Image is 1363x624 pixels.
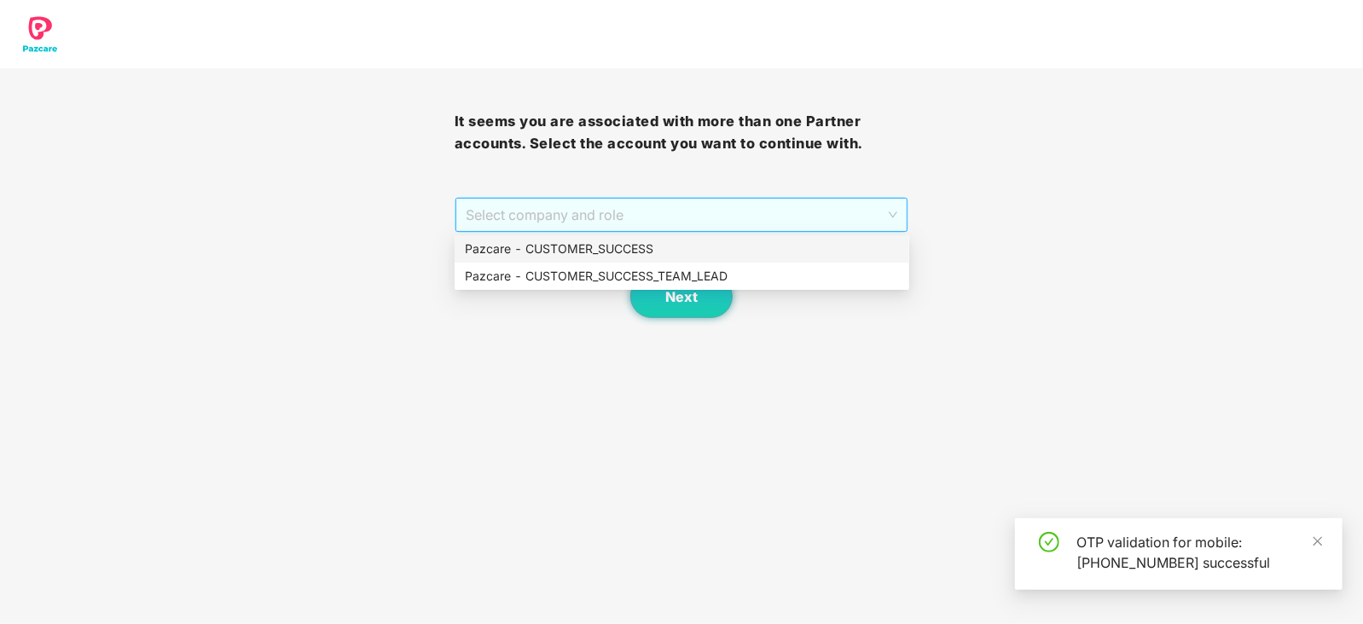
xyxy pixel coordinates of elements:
div: OTP validation for mobile: [PHONE_NUMBER] successful [1076,532,1322,573]
span: check-circle [1039,532,1059,552]
span: Next [665,289,698,305]
div: Pazcare - CUSTOMER_SUCCESS_TEAM_LEAD [465,267,899,286]
h3: It seems you are associated with more than one Partner accounts. Select the account you want to c... [455,111,909,154]
button: Next [630,275,733,318]
span: close [1312,535,1324,547]
div: Pazcare - CUSTOMER_SUCCESS_TEAM_LEAD [455,263,909,290]
div: Pazcare - CUSTOMER_SUCCESS [455,235,909,263]
div: Pazcare - CUSTOMER_SUCCESS [465,240,899,258]
span: Select company and role [466,199,898,231]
